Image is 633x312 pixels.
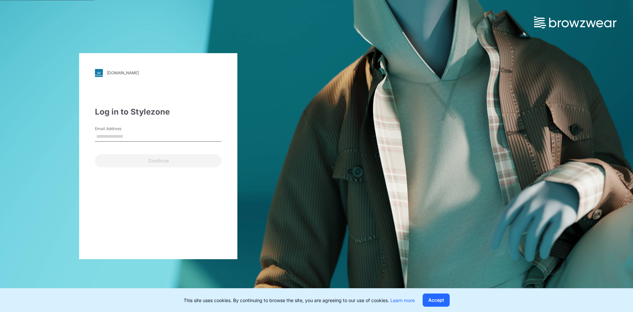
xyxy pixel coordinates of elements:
a: [DOMAIN_NAME] [95,69,222,77]
img: svg+xml;base64,PHN2ZyB3aWR0aD0iMjgiIGhlaWdodD0iMjgiIHZpZXdCb3g9IjAgMCAyOCAyOCIgZmlsbD0ibm9uZSIgeG... [95,69,103,77]
div: Log in to Stylezone [95,106,222,118]
button: Accept [423,294,450,307]
div: [DOMAIN_NAME] [107,70,139,75]
label: Email Address [95,126,141,132]
a: Learn more [390,297,415,303]
p: This site uses cookies. By continuing to browse the site, you are agreeing to our use of cookies. [184,297,415,304]
img: browzwear-logo.73288ffb.svg [534,17,617,28]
